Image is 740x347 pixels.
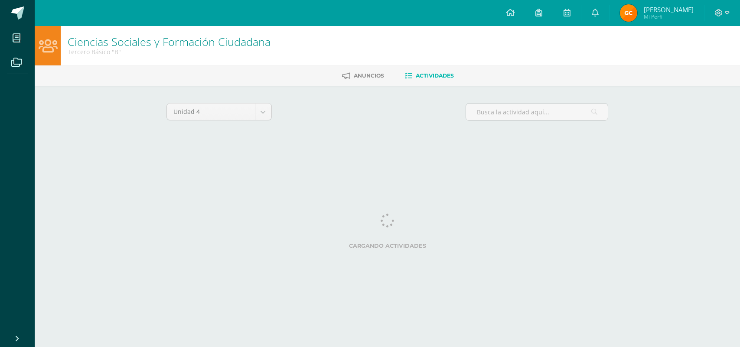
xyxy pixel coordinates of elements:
[68,48,271,56] div: Tercero Básico 'B'
[68,34,271,49] a: Ciencias Sociales y Formación Ciudadana
[167,104,271,120] a: Unidad 4
[416,72,454,79] span: Actividades
[173,104,248,120] span: Unidad 4
[342,69,384,83] a: Anuncios
[166,243,609,249] label: Cargando actividades
[354,72,384,79] span: Anuncios
[68,36,271,48] h1: Ciencias Sociales y Formación Ciudadana
[620,4,637,22] img: 3c2c3f296830fbf51dd1f2cbd60beb06.png
[466,104,608,120] input: Busca la actividad aquí...
[644,5,694,14] span: [PERSON_NAME]
[644,13,694,20] span: Mi Perfil
[405,69,454,83] a: Actividades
